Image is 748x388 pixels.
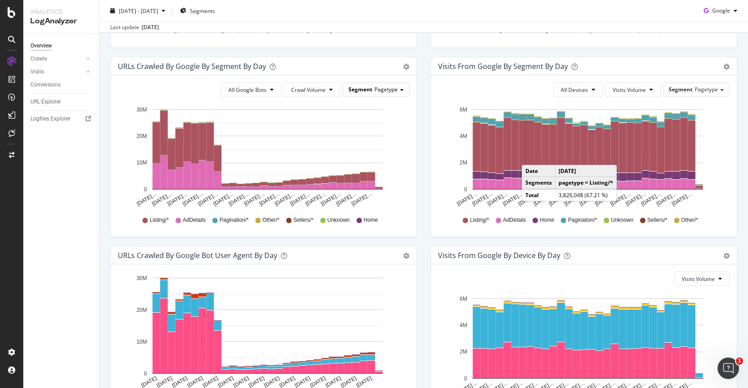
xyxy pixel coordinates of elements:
[647,216,667,224] span: Sellers/*
[403,253,409,259] div: gear
[284,82,340,97] button: Crawl Volume
[460,107,467,113] text: 6M
[176,4,219,18] button: Segments
[118,62,266,71] div: URLs Crawled by Google By Segment By Day
[364,216,378,224] span: Home
[30,80,60,90] div: Conversions
[464,186,467,193] text: 0
[723,64,730,70] div: gear
[30,114,70,124] div: Logfiles Explorer
[30,16,92,26] div: LogAnalyzer
[438,104,727,208] svg: A chart.
[695,86,718,93] span: Pagetype
[700,4,741,18] button: Google
[118,104,406,208] svg: A chart.
[522,189,555,201] td: Total
[137,133,147,139] text: 20M
[522,177,555,189] td: Segments
[712,7,730,14] span: Google
[118,251,277,260] div: URLs Crawled by Google bot User Agent By Day
[110,23,159,31] div: Last update
[503,216,526,224] span: AdDetails
[119,7,158,14] span: [DATE] - [DATE]
[107,4,169,18] button: [DATE] - [DATE]
[30,80,93,90] a: Conversions
[30,54,84,64] a: Crawls
[348,86,372,93] span: Segment
[605,82,661,97] button: Visits Volume
[30,41,93,51] a: Overview
[137,307,147,313] text: 20M
[293,216,314,224] span: Sellers/*
[561,86,588,94] span: All Devices
[219,216,249,224] span: Pagination/*
[30,97,61,107] div: URL Explorer
[460,160,467,166] text: 2M
[460,349,467,355] text: 2M
[613,86,646,94] span: Visits Volume
[228,86,267,94] span: All Google Bots
[137,339,147,345] text: 10M
[30,67,44,77] div: Visits
[137,160,147,166] text: 10M
[611,216,633,224] span: Unknown
[30,7,92,16] div: Analytics
[460,296,467,302] text: 6M
[555,165,617,177] td: [DATE]
[682,275,715,283] span: Visits Volume
[262,216,279,224] span: Other/*
[30,67,84,77] a: Visits
[438,62,568,71] div: Visits from Google By Segment By Day
[568,216,597,224] span: Pagination/*
[464,375,467,382] text: 0
[540,216,554,224] span: Home
[555,189,617,201] td: 3,826,048 (67.21 %)
[291,86,326,94] span: Crawl Volume
[150,216,169,224] span: Listing/*
[470,216,489,224] span: Listing/*
[718,358,739,379] iframe: Intercom live chat
[30,114,93,124] a: Logfiles Explorer
[522,165,555,177] td: Date
[669,86,692,93] span: Segment
[736,358,743,365] span: 1
[142,23,159,31] div: [DATE]
[137,107,147,113] text: 30M
[30,54,47,64] div: Crawls
[555,177,617,189] td: pagetype = Listing/*
[183,216,206,224] span: AdDetails
[460,133,467,139] text: 4M
[137,275,147,281] text: 30M
[403,64,409,70] div: gear
[327,216,350,224] span: Unknown
[723,253,730,259] div: gear
[438,251,560,260] div: Visits From Google By Device By Day
[144,371,147,377] text: 0
[553,82,603,97] button: All Devices
[190,7,215,14] span: Segments
[221,82,281,97] button: All Google Bots
[674,272,730,286] button: Visits Volume
[374,86,398,93] span: Pagetype
[681,216,698,224] span: Other/*
[30,41,52,51] div: Overview
[144,186,147,193] text: 0
[460,322,467,328] text: 4M
[30,97,93,107] a: URL Explorer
